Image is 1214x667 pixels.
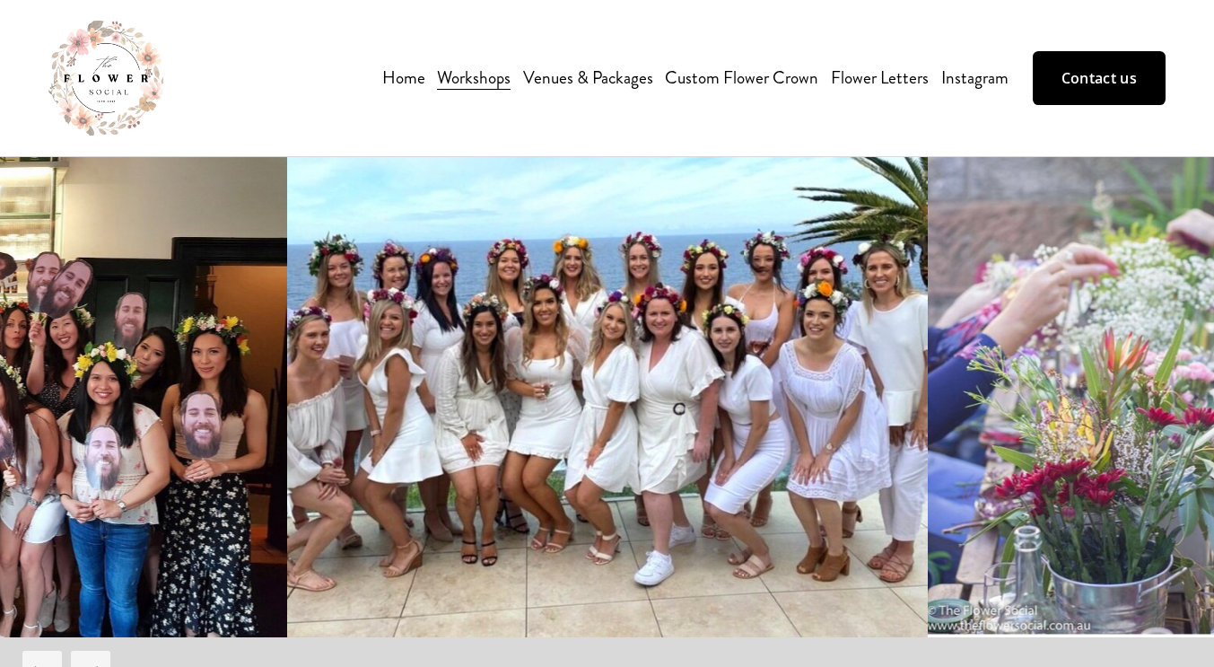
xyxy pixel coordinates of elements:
img: 3AFF073C-4F93-41C1-97D6-D630F0B1C497_1_105_c.jpg [287,157,928,637]
a: Flower Letters [831,63,929,94]
a: Custom Flower Crown [665,63,818,94]
a: folder dropdown [437,63,511,94]
a: Venues & Packages [523,63,653,94]
a: Contact us [1033,51,1166,105]
span: Workshops [437,65,511,92]
a: Home [382,63,425,94]
img: The Flower Social [48,21,163,136]
a: Instagram [941,63,1009,94]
